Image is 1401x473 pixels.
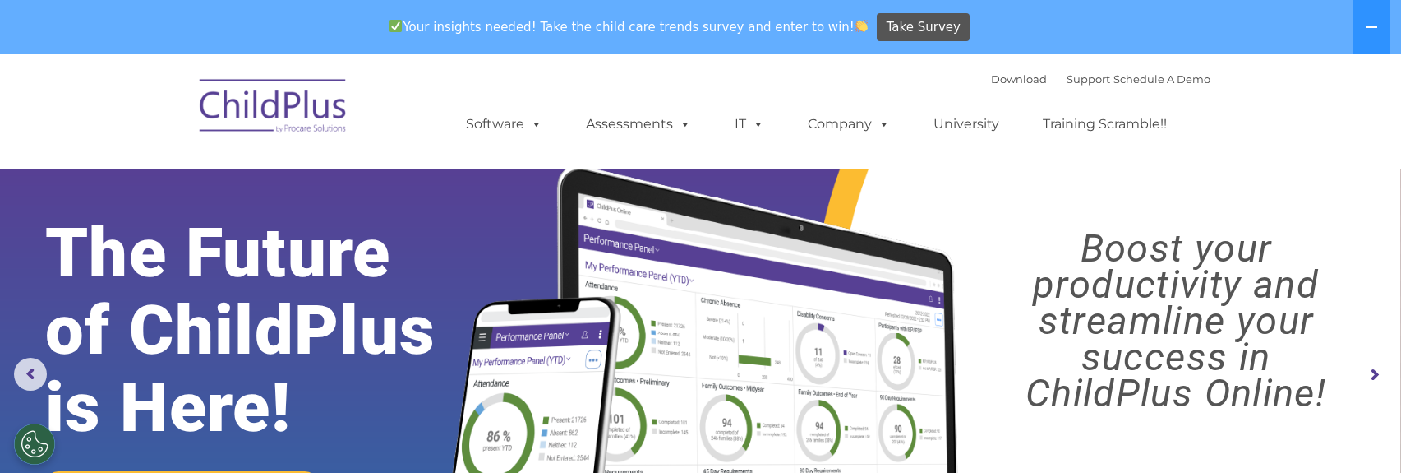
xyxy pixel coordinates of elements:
rs-layer: Boost your productivity and streamline your success in ChildPlus Online! [968,230,1384,411]
a: Schedule A Demo [1113,72,1210,86]
a: Assessments [569,108,707,141]
span: Take Survey [887,13,961,42]
a: Training Scramble!! [1026,108,1183,141]
img: ChildPlus by Procare Solutions [191,67,356,150]
span: Phone number [228,176,298,188]
button: Cookies Settings [14,424,55,465]
a: Support [1067,72,1110,86]
span: Last name [228,109,279,121]
a: Take Survey [877,13,970,42]
a: Company [791,108,906,141]
a: University [917,108,1016,141]
font: | [991,72,1210,86]
span: Your insights needed! Take the child care trends survey and enter to win! [383,11,875,43]
a: IT [718,108,781,141]
img: 👏 [855,20,868,32]
a: Software [449,108,559,141]
a: Download [991,72,1047,86]
rs-layer: The Future of ChildPlus is Here! [45,215,493,447]
img: ✅ [389,20,402,32]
